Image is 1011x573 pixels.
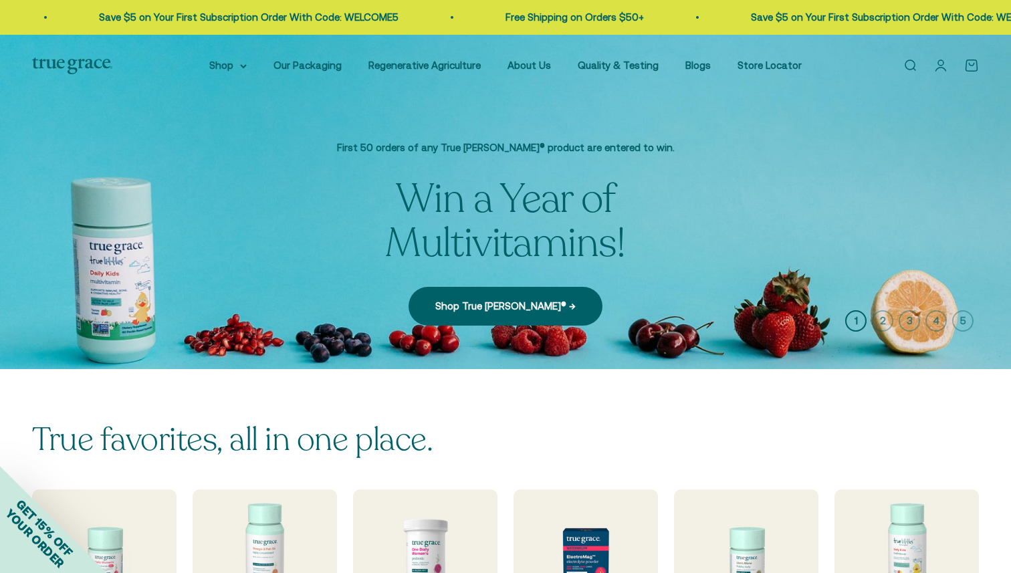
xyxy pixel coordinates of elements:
p: Save $5 on Your First Subscription Order With Code: WELCOME5 [98,9,398,25]
button: 4 [925,310,947,332]
a: Blogs [685,60,711,71]
a: Free Shipping on Orders $50+ [505,11,643,23]
a: Shop True [PERSON_NAME]® → [409,287,602,326]
button: 2 [872,310,893,332]
a: About Us [508,60,551,71]
a: Quality & Testing [578,60,659,71]
split-lines: True favorites, all in one place. [32,418,433,461]
button: 3 [899,310,920,332]
p: First 50 orders of any True [PERSON_NAME]® product are entered to win. [285,140,726,156]
button: 5 [952,310,974,332]
summary: Shop [209,58,247,74]
split-lines: Win a Year of Multivitamins! [385,172,626,271]
a: Store Locator [738,60,802,71]
button: 1 [845,310,867,332]
a: Regenerative Agriculture [368,60,481,71]
span: GET 15% OFF [13,497,76,559]
a: Our Packaging [273,60,342,71]
span: YOUR ORDER [3,506,67,570]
